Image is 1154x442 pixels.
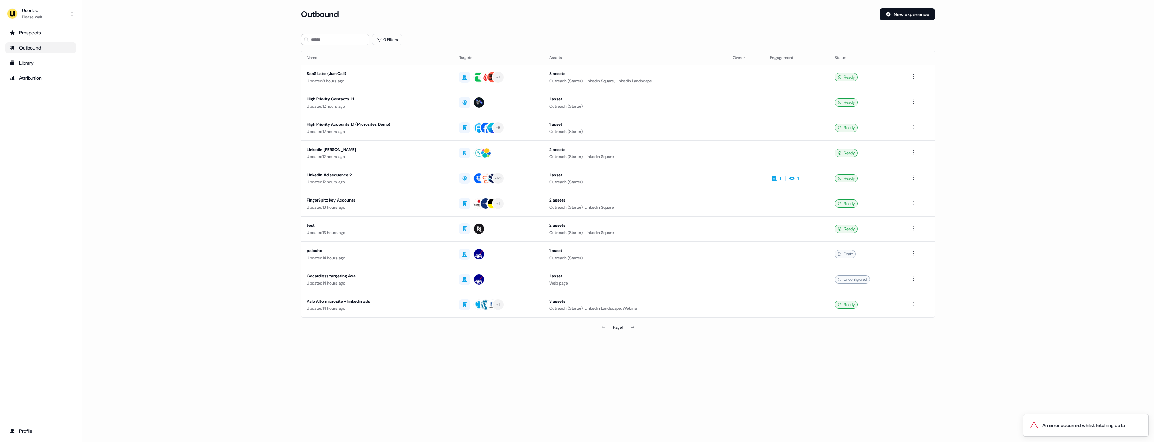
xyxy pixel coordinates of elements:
[307,103,448,110] div: Updated 12 hours ago
[549,247,722,254] div: 1 asset
[307,121,448,128] div: High Priority Accounts 1:1 (Microsites Demo)
[307,222,448,229] div: test
[549,204,722,211] div: Outreach (Starter), LinkedIn Square
[835,73,858,81] div: Ready
[496,74,500,80] div: + 1
[307,254,448,261] div: Updated 14 hours ago
[307,298,448,305] div: Palo Alto microsite + linkedin ads
[307,153,448,160] div: Updated 12 hours ago
[307,96,448,102] div: High Priority Contacts 1:1
[301,51,454,65] th: Name
[835,225,858,233] div: Ready
[307,204,448,211] div: Updated 13 hours ago
[549,171,722,178] div: 1 asset
[835,149,858,157] div: Ready
[613,324,623,331] div: Page 1
[549,305,722,312] div: Outreach (Starter), LinkedIn Landscape, Webinar
[880,8,935,20] button: New experience
[5,72,76,83] a: Go to attribution
[22,7,42,14] div: Userled
[829,51,904,65] th: Status
[372,34,402,45] button: 0 Filters
[307,128,448,135] div: Updated 12 hours ago
[835,301,858,309] div: Ready
[307,171,448,178] div: LinkedIn Ad sequence 2
[496,201,500,207] div: + 1
[10,74,72,81] div: Attribution
[549,298,722,305] div: 3 assets
[5,27,76,38] a: Go to prospects
[549,70,722,77] div: 3 assets
[5,57,76,68] a: Go to templates
[307,146,448,153] div: LinkedIn [PERSON_NAME]
[10,428,72,434] div: Profile
[307,197,448,204] div: FingerSpitz Key Accounts
[307,70,448,77] div: SaaS Labs (JustCall)
[835,98,858,107] div: Ready
[307,229,448,236] div: Updated 13 hours ago
[549,280,722,287] div: Web page
[835,174,858,182] div: Ready
[495,175,502,181] div: + 123
[5,426,76,437] a: Go to profile
[549,179,722,185] div: Outreach (Starter)
[835,199,858,208] div: Ready
[549,146,722,153] div: 2 assets
[835,275,870,284] div: Unconfigured
[549,121,722,128] div: 1 asset
[780,175,781,182] div: 1
[765,51,829,65] th: Engagement
[307,273,448,279] div: Gocardless targeting Axa
[549,128,722,135] div: Outreach (Starter)
[544,51,727,65] th: Assets
[454,51,544,65] th: Targets
[301,9,339,19] h3: Outbound
[549,153,722,160] div: Outreach (Starter), LinkedIn Square
[307,305,448,312] div: Updated 14 hours ago
[496,125,500,131] div: + 9
[10,29,72,36] div: Prospects
[835,124,858,132] div: Ready
[549,197,722,204] div: 2 assets
[549,103,722,110] div: Outreach (Starter)
[1042,422,1125,429] div: An error occurred whilst fetching data
[549,96,722,102] div: 1 asset
[727,51,765,65] th: Owner
[5,5,76,22] button: UserledPlease wait
[307,280,448,287] div: Updated 14 hours ago
[549,273,722,279] div: 1 asset
[797,175,799,182] div: 1
[307,247,448,254] div: paloalto
[549,222,722,229] div: 2 assets
[22,14,42,20] div: Please wait
[835,250,856,258] div: Draft
[496,302,500,308] div: + 1
[10,44,72,51] div: Outbound
[307,179,448,185] div: Updated 12 hours ago
[549,254,722,261] div: Outreach (Starter)
[5,42,76,53] a: Go to outbound experience
[307,78,448,84] div: Updated 8 hours ago
[549,229,722,236] div: Outreach (Starter), LinkedIn Square
[10,59,72,66] div: Library
[549,78,722,84] div: Outreach (Starter), LinkedIn Square, LinkedIn Landscape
